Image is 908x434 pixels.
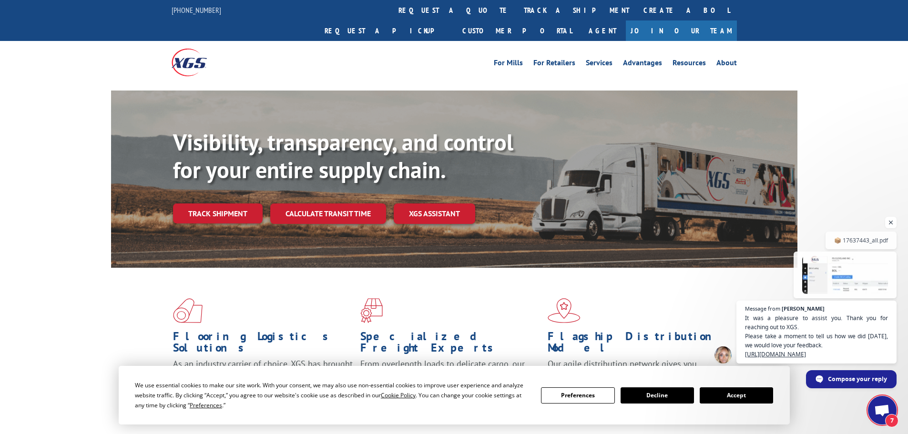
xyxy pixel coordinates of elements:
a: XGS ASSISTANT [394,203,475,224]
button: Decline [621,387,694,404]
span: Our agile distribution network gives you nationwide inventory management on demand. [548,358,723,381]
a: Services [586,59,612,70]
button: Accept [700,387,773,404]
a: Calculate transit time [270,203,386,224]
span: 📦 17637443_all.pdf [834,236,888,245]
a: For Retailers [533,59,575,70]
img: xgs-icon-total-supply-chain-intelligence-red [173,298,203,323]
span: Cookie Policy [381,391,416,399]
a: Join Our Team [626,20,737,41]
a: [PHONE_NUMBER] [172,5,221,15]
a: Track shipment [173,203,263,223]
p: From overlength loads to delicate cargo, our experienced staff knows the best way to move your fr... [360,358,541,401]
h1: Flooring Logistics Solutions [173,331,353,358]
span: It was a pleasure to assist you. Thank you for reaching out to XGS. Please take a moment to tell ... [745,313,888,359]
a: Advantages [623,59,662,70]
a: For Mills [494,59,523,70]
span: As an industry carrier of choice, XGS has brought innovation and dedication to flooring logistics... [173,358,353,392]
span: [PERSON_NAME] [782,306,825,311]
img: xgs-icon-focused-on-flooring-red [360,298,383,323]
img: xgs-icon-flagship-distribution-model-red [548,298,581,323]
a: Request a pickup [317,20,455,41]
a: About [716,59,737,70]
a: Resources [673,59,706,70]
button: Preferences [541,387,614,404]
h1: Specialized Freight Experts [360,331,541,358]
span: 7 [885,414,898,427]
div: Open chat [868,396,897,424]
h1: Flagship Distribution Model [548,331,728,358]
span: Message from [745,306,780,311]
a: Agent [579,20,626,41]
span: Compose your reply [828,371,887,387]
span: Preferences [190,401,222,409]
div: We use essential cookies to make our site work. With your consent, we may also use non-essential ... [135,380,530,410]
a: Customer Portal [455,20,579,41]
div: Cookie Consent Prompt [119,366,790,424]
b: Visibility, transparency, and control for your entire supply chain. [173,127,513,184]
